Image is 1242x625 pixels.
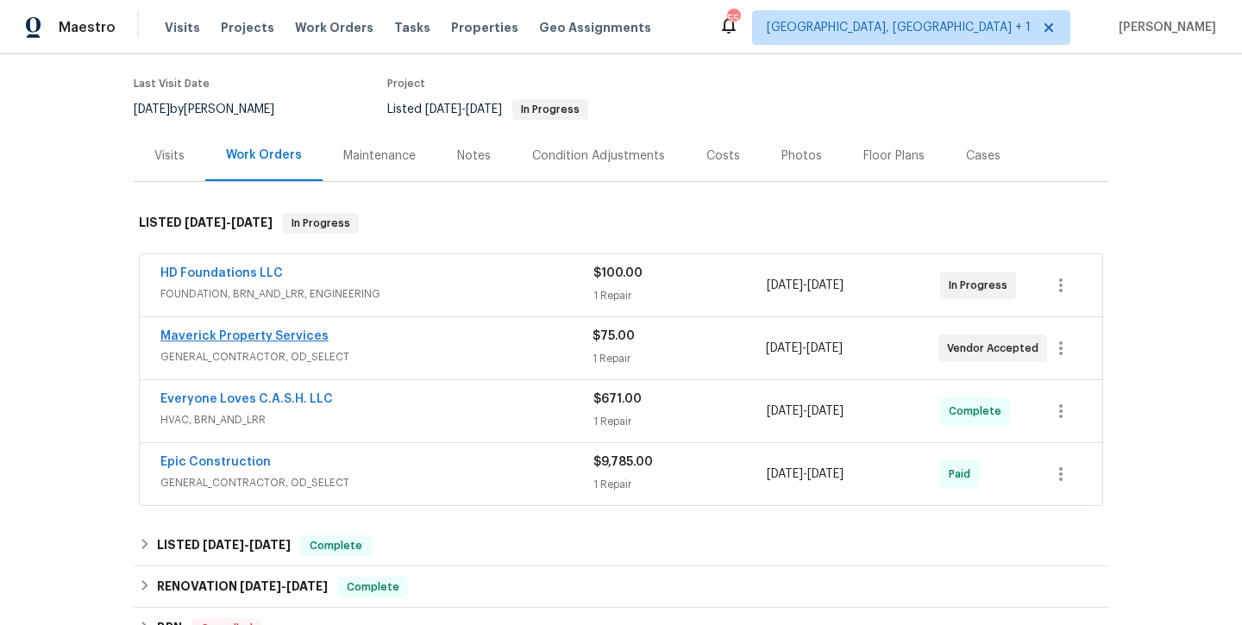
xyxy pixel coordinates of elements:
div: 1 Repair [593,476,767,493]
span: Properties [451,19,518,36]
span: GENERAL_CONTRACTOR, OD_SELECT [160,348,593,366]
a: Maverick Property Services [160,330,329,342]
span: [DATE] [249,539,291,551]
div: Condition Adjustments [532,147,665,165]
h6: LISTED [139,213,273,234]
span: Visits [165,19,200,36]
div: Costs [706,147,740,165]
span: Last Visit Date [134,78,210,89]
span: Work Orders [295,19,373,36]
div: 1 Repair [593,287,767,304]
span: In Progress [514,104,586,115]
span: [DATE] [134,103,170,116]
div: 55 [727,10,739,28]
span: [DATE] [766,342,802,354]
div: LISTED [DATE]-[DATE]Complete [134,525,1108,566]
div: Maintenance [343,147,416,165]
span: [DATE] [767,405,803,417]
span: Maestro [59,19,116,36]
span: - [240,580,328,592]
span: [DATE] [807,279,844,291]
h6: LISTED [157,535,291,556]
span: [DATE] [767,468,803,480]
span: [DATE] [286,580,328,592]
span: GENERAL_CONTRACTOR, OD_SELECT [160,474,593,491]
span: [DATE] [767,279,803,291]
div: Notes [457,147,491,165]
div: Visits [154,147,185,165]
a: Epic Construction [160,456,271,468]
div: by [PERSON_NAME] [134,99,295,120]
div: 1 Repair [593,413,767,430]
span: - [185,216,273,228]
span: Tasks [394,22,430,34]
span: - [767,403,844,420]
span: Projects [221,19,274,36]
div: 1 Repair [593,350,765,367]
span: [DATE] [425,103,461,116]
span: Geo Assignments [539,19,651,36]
h6: RENOVATION [157,577,328,597]
span: [DATE] [203,539,244,551]
span: - [767,466,844,483]
span: [DATE] [185,216,226,228]
span: [PERSON_NAME] [1112,19,1216,36]
a: HD Foundations LLC [160,267,283,279]
span: Complete [949,403,1008,420]
span: [DATE] [807,405,844,417]
span: - [203,539,291,551]
span: FOUNDATION, BRN_AND_LRR, ENGINEERING [160,285,593,303]
span: In Progress [949,277,1014,294]
div: Work Orders [226,147,302,164]
span: [DATE] [231,216,273,228]
span: Listed [387,103,588,116]
span: $671.00 [593,393,642,405]
div: RENOVATION [DATE]-[DATE]Complete [134,566,1108,608]
span: $9,785.00 [593,456,653,468]
span: - [425,103,502,116]
span: In Progress [285,215,357,232]
div: LISTED [DATE]-[DATE]In Progress [134,196,1108,251]
span: Complete [303,537,369,554]
span: HVAC, BRN_AND_LRR [160,411,593,428]
div: Floor Plans [863,147,925,165]
span: [DATE] [806,342,843,354]
span: Complete [340,578,406,596]
span: Project [387,78,425,89]
span: Paid [949,466,977,483]
span: - [767,277,844,294]
span: - [766,340,843,357]
a: Everyone Loves C.A.S.H. LLC [160,393,333,405]
span: [GEOGRAPHIC_DATA], [GEOGRAPHIC_DATA] + 1 [767,19,1031,36]
span: $100.00 [593,267,643,279]
span: Vendor Accepted [947,340,1045,357]
span: [DATE] [466,103,502,116]
span: $75.00 [593,330,635,342]
span: [DATE] [807,468,844,480]
div: Cases [966,147,1000,165]
span: [DATE] [240,580,281,592]
div: Photos [781,147,822,165]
